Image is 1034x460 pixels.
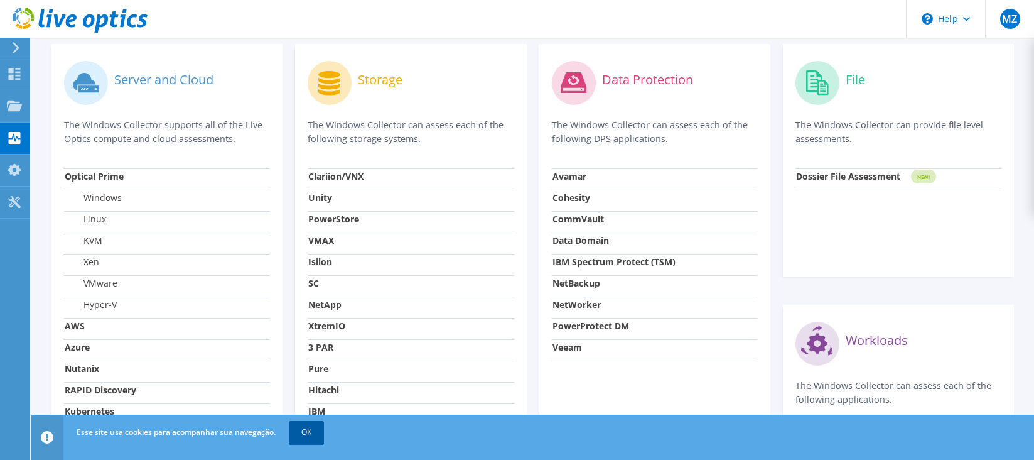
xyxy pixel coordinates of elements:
[308,320,345,332] strong: XtremIO
[289,421,324,444] a: OK
[65,298,117,311] label: Hyper-V
[65,384,136,396] strong: RAPID Discovery
[1000,9,1020,29] span: MZ
[308,192,332,204] strong: Unity
[65,363,99,375] strong: Nutanix
[308,213,359,225] strong: PowerStore
[308,277,319,289] strong: SC
[65,256,99,268] label: Xen
[846,334,908,347] label: Workloads
[308,118,514,146] p: The Windows Collector can assess each of the following storage systems.
[552,341,582,353] strong: Veeam
[65,341,90,353] strong: Azure
[308,341,333,353] strong: 3 PAR
[77,427,276,437] span: Esse site usa cookies para acompanhar sua navegação.
[552,320,629,332] strong: PowerProtect DM
[65,192,122,204] label: Windows
[552,170,586,182] strong: Avamar
[64,118,270,146] p: The Windows Collector supports all of the Live Optics compute and cloud assessments.
[308,170,364,182] strong: Clariion/VNX
[308,384,339,396] strong: Hitachi
[308,298,342,310] strong: NetApp
[552,277,600,289] strong: NetBackup
[65,234,102,247] label: KVM
[552,213,604,225] strong: CommVault
[917,173,929,180] tspan: NEW!
[846,74,865,86] label: File
[308,234,334,246] strong: VMAX
[552,234,609,246] strong: Data Domain
[922,13,933,25] svg: \n
[552,256,676,268] strong: IBM Spectrum Protect (TSM)
[65,213,106,226] label: Linux
[552,298,601,310] strong: NetWorker
[308,363,328,375] strong: Pure
[795,118,1001,146] p: The Windows Collector can provide file level assessments.
[65,405,114,417] strong: Kubernetes
[796,170,900,182] strong: Dossier File Assessment
[552,192,590,204] strong: Cohesity
[65,170,124,182] strong: Optical Prime
[308,405,325,417] strong: IBM
[308,256,332,268] strong: Isilon
[114,74,213,86] label: Server and Cloud
[602,74,693,86] label: Data Protection
[552,118,758,146] p: The Windows Collector can assess each of the following DPS applications.
[65,320,85,332] strong: AWS
[795,379,1001,407] p: The Windows Collector can assess each of the following applications.
[65,277,117,290] label: VMware
[358,74,402,86] label: Storage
